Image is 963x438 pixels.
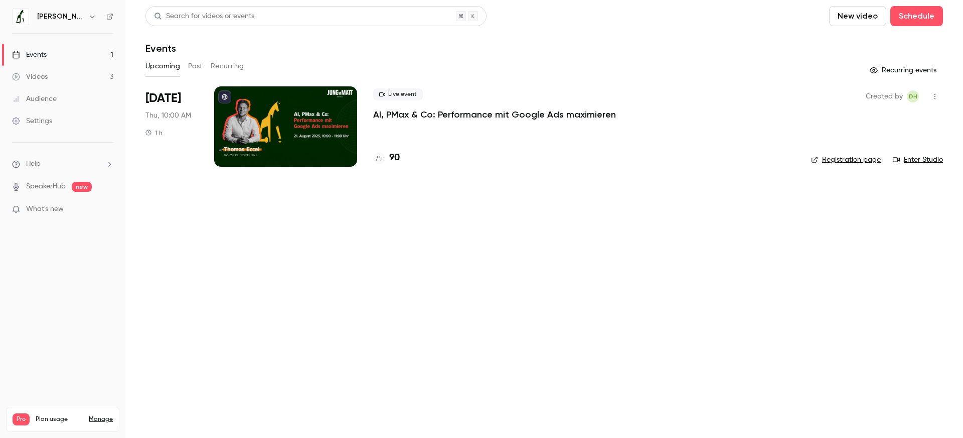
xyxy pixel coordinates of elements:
[145,58,180,74] button: Upcoming
[866,90,903,102] span: Created by
[211,58,244,74] button: Recurring
[12,72,48,82] div: Videos
[101,205,113,214] iframe: Noticeable Trigger
[26,159,41,169] span: Help
[909,90,917,102] span: DH
[145,90,181,106] span: [DATE]
[893,155,943,165] a: Enter Studio
[145,42,176,54] h1: Events
[811,155,881,165] a: Registration page
[890,6,943,26] button: Schedule
[26,181,66,192] a: SpeakerHub
[154,11,254,22] div: Search for videos or events
[389,151,400,165] h4: 90
[373,151,400,165] a: 90
[37,12,84,22] h6: [PERSON_NAME] von [PERSON_NAME] IMPACT
[36,415,83,423] span: Plan usage
[98,425,113,434] p: / 90
[89,415,113,423] a: Manage
[12,116,52,126] div: Settings
[12,159,113,169] li: help-dropdown-opener
[145,111,191,121] span: Thu, 10:00 AM
[72,182,92,192] span: new
[98,427,101,433] span: 3
[865,62,943,78] button: Recurring events
[829,6,886,26] button: New video
[13,413,30,425] span: Pro
[26,204,64,214] span: What's new
[373,108,616,121] a: AI, PMax & Co: Performance mit Google Ads maximieren
[145,129,163,137] div: 1 h
[188,58,203,74] button: Past
[145,86,198,167] div: Aug 21 Thu, 10:00 AM (Europe/Zurich)
[907,90,919,102] span: Dominik Habermacher
[12,94,57,104] div: Audience
[13,9,29,25] img: Jung von Matt IMPACT
[12,50,47,60] div: Events
[373,88,423,100] span: Live event
[13,425,32,434] p: Videos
